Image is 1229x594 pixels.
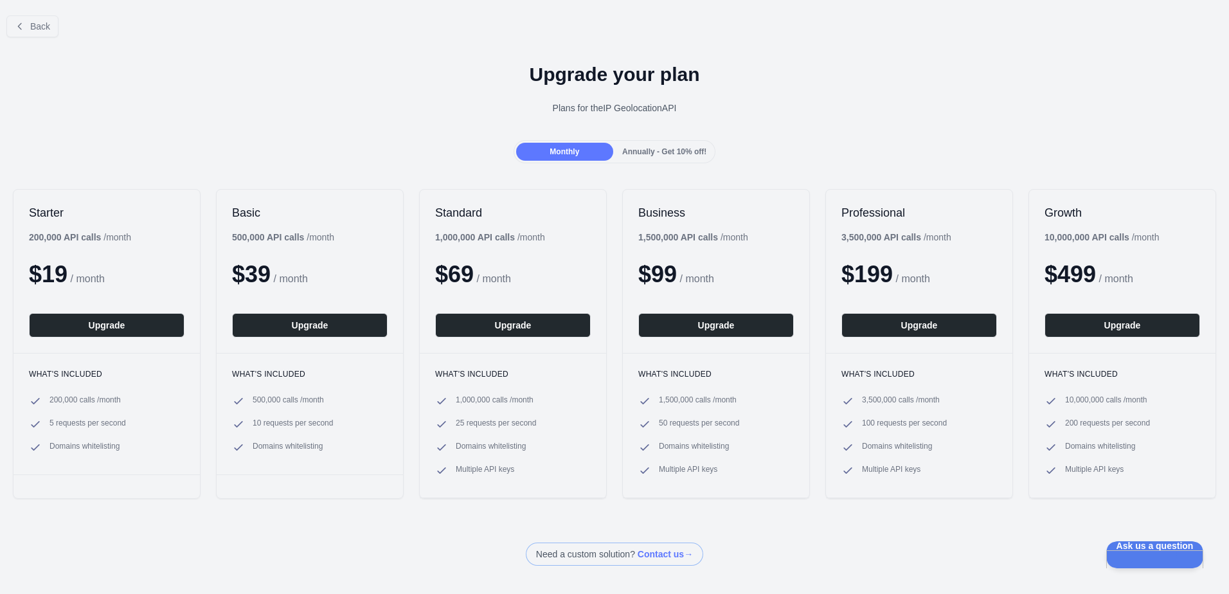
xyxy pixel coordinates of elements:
div: / month [841,231,951,244]
b: 3,500,000 API calls [841,232,921,242]
h2: Business [638,205,794,221]
div: / month [435,231,545,244]
span: $ 199 [841,261,893,287]
h2: Standard [435,205,591,221]
span: $ 99 [638,261,677,287]
b: 1,000,000 API calls [435,232,515,242]
h2: Professional [841,205,997,221]
iframe: Help Scout Beacon - Open [1106,541,1203,568]
div: / month [638,231,748,244]
b: 1,500,000 API calls [638,232,718,242]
